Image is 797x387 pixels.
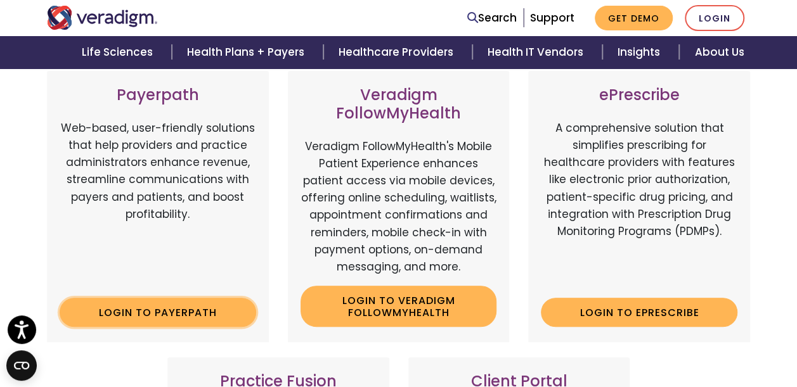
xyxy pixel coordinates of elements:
[60,86,256,105] h3: Payerpath
[323,36,472,68] a: Healthcare Providers
[172,36,323,68] a: Health Plans + Payers
[541,120,737,288] p: A comprehensive solution that simplifies prescribing for healthcare providers with features like ...
[472,36,602,68] a: Health IT Vendors
[67,36,172,68] a: Life Sciences
[47,6,158,30] img: Veradigm logo
[679,36,759,68] a: About Us
[554,296,782,372] iframe: Drift Chat Widget
[301,286,497,327] a: Login to Veradigm FollowMyHealth
[685,5,744,31] a: Login
[301,86,497,123] h3: Veradigm FollowMyHealth
[60,120,256,288] p: Web-based, user-friendly solutions that help providers and practice administrators enhance revenu...
[541,86,737,105] h3: ePrescribe
[60,298,256,327] a: Login to Payerpath
[301,138,497,276] p: Veradigm FollowMyHealth's Mobile Patient Experience enhances patient access via mobile devices, o...
[541,298,737,327] a: Login to ePrescribe
[530,10,574,25] a: Support
[602,36,679,68] a: Insights
[6,350,37,381] button: Open CMP widget
[467,10,517,27] a: Search
[595,6,673,30] a: Get Demo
